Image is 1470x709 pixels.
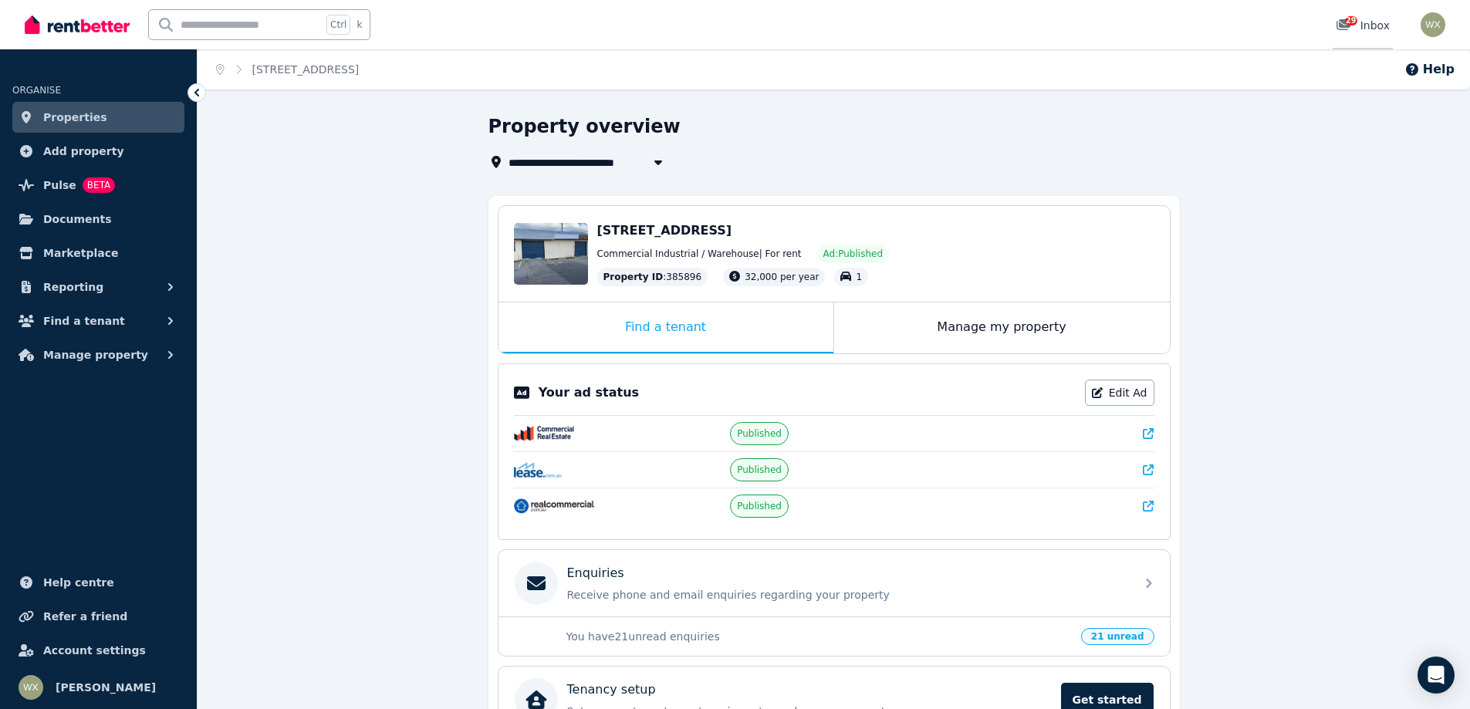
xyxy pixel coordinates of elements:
button: Help [1404,60,1455,79]
span: Refer a friend [43,607,127,626]
button: Find a tenant [12,306,184,336]
div: Inbox [1336,18,1390,33]
div: Manage my property [834,302,1170,353]
span: Reporting [43,278,103,296]
span: Marketplace [43,244,118,262]
span: Manage property [43,346,148,364]
img: CommercialRealEstate.com.au [514,426,575,441]
a: Account settings [12,635,184,666]
a: PulseBETA [12,170,184,201]
span: Properties [43,108,107,127]
span: Help centre [43,573,114,592]
button: Manage property [12,339,184,370]
span: ORGANISE [12,85,61,96]
span: BETA [83,177,115,193]
span: Ad: Published [823,248,883,260]
button: Reporting [12,272,184,302]
a: Properties [12,102,184,133]
p: Tenancy setup [567,680,656,699]
img: Lease.com.au [514,462,563,478]
span: k [357,19,362,31]
img: RealCommercial.com.au [514,498,594,514]
span: Pulse [43,176,76,194]
p: Enquiries [567,564,624,582]
span: Find a tenant [43,312,125,330]
span: Published [737,464,782,476]
span: Published [737,427,782,440]
span: 21 unread [1081,628,1154,645]
a: Marketplace [12,238,184,268]
span: [STREET_ADDRESS] [597,223,732,238]
img: WEI XIAO [19,675,43,700]
img: RentBetter [25,13,130,36]
p: Your ad status [539,383,639,402]
h1: Property overview [488,114,681,139]
a: Help centre [12,567,184,598]
span: Commercial Industrial / Warehouse | For rent [597,248,802,260]
span: Published [737,500,782,512]
nav: Breadcrumb [198,49,377,89]
span: Add property [43,142,124,160]
span: 32,000 per year [745,272,819,282]
span: 1 [856,272,862,282]
span: Property ID [603,271,664,283]
span: 29 [1345,16,1357,25]
p: Receive phone and email enquiries regarding your property [567,587,1126,603]
div: Find a tenant [498,302,833,353]
span: Documents [43,210,112,228]
img: WEI XIAO [1421,12,1445,37]
div: : 385896 [597,268,708,286]
a: Refer a friend [12,601,184,632]
a: Documents [12,204,184,235]
a: Edit Ad [1085,380,1154,406]
a: [STREET_ADDRESS] [252,63,360,76]
div: Open Intercom Messenger [1418,657,1455,694]
p: You have 21 unread enquiries [566,629,1072,644]
span: Account settings [43,641,146,660]
span: [PERSON_NAME] [56,678,156,697]
span: Ctrl [326,15,350,35]
a: EnquiriesReceive phone and email enquiries regarding your property [498,550,1170,616]
a: Add property [12,136,184,167]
